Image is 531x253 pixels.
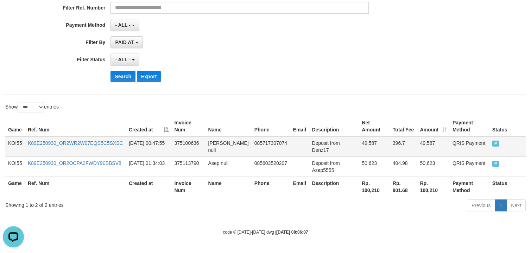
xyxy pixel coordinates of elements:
button: Search [110,71,135,82]
td: 50,623 [359,156,390,177]
th: Game [5,116,25,136]
button: - ALL - [110,19,139,31]
td: Deposit from Denz17 [309,136,359,157]
th: Email [290,116,309,136]
th: Payment Method [450,116,489,136]
td: QRIS Payment [450,156,489,177]
td: 375100636 [171,136,205,157]
th: Invoice Num [171,116,205,136]
a: Next [506,199,526,211]
span: PAID [492,141,499,147]
td: Asep null [206,156,252,177]
select: Showentries [18,102,44,112]
td: 085717307074 [252,136,290,157]
td: [DATE] 00:47:55 [126,136,172,157]
span: - ALL - [115,57,131,62]
th: Name [206,116,252,136]
td: KOI55 [5,156,25,177]
th: Phone [252,177,290,197]
th: Payment Method [450,177,489,197]
div: Showing 1 to 2 of 2 entries [5,199,216,209]
button: Export [137,71,161,82]
th: Status [489,177,526,197]
th: Created at [126,177,172,197]
th: Rp. 100,210 [359,177,390,197]
th: Description [309,177,359,197]
span: PAID AT [115,39,134,45]
small: code © [DATE]-[DATE] dwg | [223,230,308,235]
th: Created at: activate to sort column descending [126,116,172,136]
th: Ref. Num [25,116,126,136]
th: Name [206,177,252,197]
td: 50,623 [417,156,450,177]
span: - ALL - [115,22,131,28]
th: Amount: activate to sort column ascending [417,116,450,136]
a: K89E250930_OR2WR2W07EQS5C5SXSC [28,140,123,146]
th: Rp. 801.68 [390,177,417,197]
td: 404.98 [390,156,417,177]
td: KOI55 [5,136,25,157]
button: - ALL - [110,54,139,66]
th: Description [309,116,359,136]
td: 375113790 [171,156,205,177]
td: [PERSON_NAME] null [206,136,252,157]
a: 1 [495,199,507,211]
td: 49,587 [359,136,390,157]
label: Show entries [5,102,59,112]
th: Total Fee [390,116,417,136]
td: 085603520207 [252,156,290,177]
th: Game [5,177,25,197]
td: 396.7 [390,136,417,157]
a: K89E250930_OR2OCPA2FWDY90BBSV8 [28,160,121,166]
th: Phone [252,116,290,136]
a: Previous [467,199,495,211]
td: [DATE] 01:34:03 [126,156,172,177]
td: 49,587 [417,136,450,157]
td: QRIS Payment [450,136,489,157]
td: Deposit from Asep5555 [309,156,359,177]
button: Open LiveChat chat widget [3,3,24,24]
th: Ref. Num [25,177,126,197]
th: Net Amount [359,116,390,136]
th: Invoice Num [171,177,205,197]
button: PAID AT [110,36,143,48]
span: PAID [492,161,499,167]
th: Rp. 100,210 [417,177,450,197]
th: Email [290,177,309,197]
strong: [DATE] 08:06:07 [276,230,308,235]
th: Status [489,116,526,136]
